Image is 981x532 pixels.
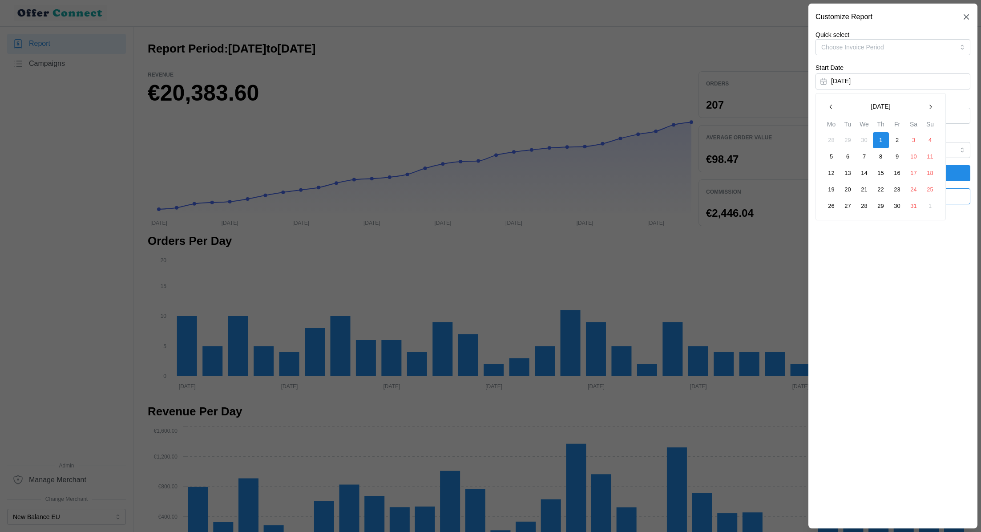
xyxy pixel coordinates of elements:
th: Tu [840,119,856,132]
p: Quick select [815,30,970,39]
button: 1 May 2025 [873,132,889,148]
button: 1 June 2025 [922,198,938,214]
button: 7 May 2025 [856,149,872,165]
button: 5 May 2025 [824,149,840,165]
button: 26 May 2025 [824,198,840,214]
button: 15 May 2025 [873,165,889,181]
button: 13 May 2025 [840,165,856,181]
span: Choose Invoice Period [821,44,884,51]
button: 24 May 2025 [906,182,922,198]
button: 11 May 2025 [922,149,938,165]
button: 14 May 2025 [856,165,872,181]
button: 28 April 2025 [824,132,840,148]
button: 19 May 2025 [824,182,840,198]
button: 8 May 2025 [873,149,889,165]
button: 16 May 2025 [889,165,905,181]
button: 18 May 2025 [922,165,938,181]
button: 10 May 2025 [906,149,922,165]
button: 9 May 2025 [889,149,905,165]
button: 30 April 2025 [856,132,872,148]
button: 21 May 2025 [856,182,872,198]
button: [DATE] [815,73,970,89]
th: Th [872,119,889,132]
th: We [856,119,872,132]
button: 29 April 2025 [840,132,856,148]
th: Mo [823,119,840,132]
button: 31 May 2025 [906,198,922,214]
button: 12 May 2025 [824,165,840,181]
button: 30 May 2025 [889,198,905,214]
button: 27 May 2025 [840,198,856,214]
button: 6 May 2025 [840,149,856,165]
label: Start Date [815,63,844,73]
button: 28 May 2025 [856,198,872,214]
button: 20 May 2025 [840,182,856,198]
button: 29 May 2025 [873,198,889,214]
th: Sa [905,119,922,132]
button: 3 May 2025 [906,132,922,148]
button: 4 May 2025 [922,132,938,148]
button: 17 May 2025 [906,165,922,181]
button: [DATE] [839,99,922,115]
th: Su [922,119,938,132]
h2: Customize Report [815,13,872,20]
button: 23 May 2025 [889,182,905,198]
button: 25 May 2025 [922,182,938,198]
button: 2 May 2025 [889,132,905,148]
th: Fr [889,119,905,132]
button: 22 May 2025 [873,182,889,198]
